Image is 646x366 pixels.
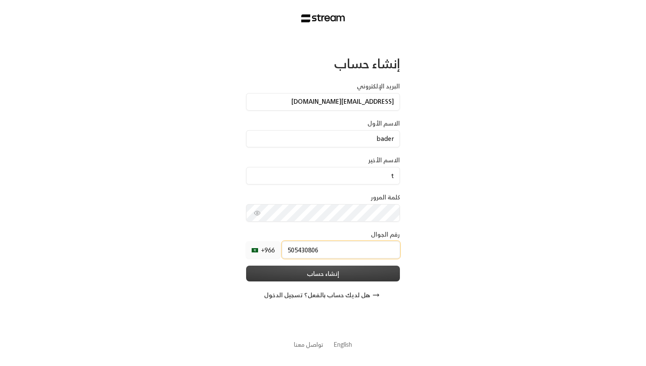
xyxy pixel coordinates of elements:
button: إنشاء حساب [246,266,400,281]
label: الاسم الأخير [368,156,400,164]
label: البريد الإلكتروني [357,82,400,91]
div: إنشاء حساب [246,56,400,72]
div: +966 [246,241,280,258]
a: English [334,337,352,352]
a: تواصل معنا [294,339,323,350]
button: هل لديك حساب بالفعل؟ تسجيل الدخول [246,287,400,304]
button: تواصل معنا [294,340,323,349]
img: Stream Logo [301,14,345,23]
button: toggle password visibility [250,206,264,220]
label: رقم الجوال [371,230,400,239]
label: كلمة المرور [371,193,400,202]
label: الاسم الأول [367,119,400,128]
